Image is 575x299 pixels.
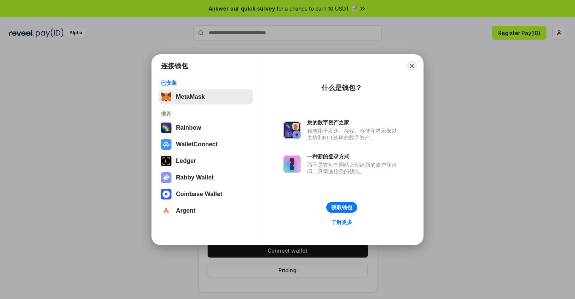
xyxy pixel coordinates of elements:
div: 您的数字资产之家 [307,119,401,126]
div: Rabby Wallet [176,174,214,181]
div: 一种新的登录方式 [307,153,401,160]
div: 已安装 [161,80,251,86]
img: svg+xml,%3Csvg%20xmlns%3D%22http%3A%2F%2Fwww.w3.org%2F2000%2Fsvg%22%20fill%3D%22none%22%20viewBox... [161,172,171,183]
img: svg+xml,%3Csvg%20width%3D%2228%22%20height%3D%2228%22%20viewBox%3D%220%200%2028%2028%22%20fill%3D... [161,205,171,216]
img: svg+xml,%3Csvg%20xmlns%3D%22http%3A%2F%2Fwww.w3.org%2F2000%2Fsvg%22%20fill%3D%22none%22%20viewBox... [283,155,301,173]
button: Rabby Wallet [159,170,253,185]
div: 什么是钱包？ [321,83,362,92]
div: Argent [176,207,196,214]
button: Rainbow [159,120,253,135]
img: svg+xml,%3Csvg%20width%3D%2228%22%20height%3D%2228%22%20viewBox%3D%220%200%2028%2028%22%20fill%3D... [161,139,171,150]
div: Coinbase Wallet [176,191,222,198]
img: svg+xml,%3Csvg%20xmlns%3D%22http%3A%2F%2Fwww.w3.org%2F2000%2Fsvg%22%20fill%3D%22none%22%20viewBox... [283,121,301,139]
div: MetaMask [176,94,205,100]
img: svg+xml,%3Csvg%20xmlns%3D%22http%3A%2F%2Fwww.w3.org%2F2000%2Fsvg%22%20width%3D%2228%22%20height%3... [161,156,171,166]
div: 而不是在每个网站上创建新的账户和密码，只需连接您的钱包。 [307,161,401,175]
div: 了解更多 [331,219,352,225]
button: Coinbase Wallet [159,187,253,202]
div: 获取钱包 [331,204,352,211]
h1: 连接钱包 [161,61,188,71]
button: 获取钱包 [326,202,357,213]
div: WalletConnect [176,141,218,148]
button: Argent [159,203,253,218]
div: Ledger [176,158,196,164]
button: Ledger [159,153,253,169]
a: 了解更多 [327,217,357,227]
img: svg+xml,%3Csvg%20fill%3D%22none%22%20height%3D%2233%22%20viewBox%3D%220%200%2035%2033%22%20width%... [161,92,171,102]
div: 钱包用于发送、接收、存储和显示像以太坊和NFT这样的数字资产。 [307,127,401,141]
div: 推荐 [161,110,251,117]
img: svg+xml,%3Csvg%20width%3D%2228%22%20height%3D%2228%22%20viewBox%3D%220%200%2028%2028%22%20fill%3D... [161,189,171,199]
button: Close [407,61,417,71]
button: MetaMask [159,89,253,104]
div: Rainbow [176,124,201,131]
img: svg+xml,%3Csvg%20width%3D%22120%22%20height%3D%22120%22%20viewBox%3D%220%200%20120%20120%22%20fil... [161,123,171,133]
button: WalletConnect [159,137,253,152]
